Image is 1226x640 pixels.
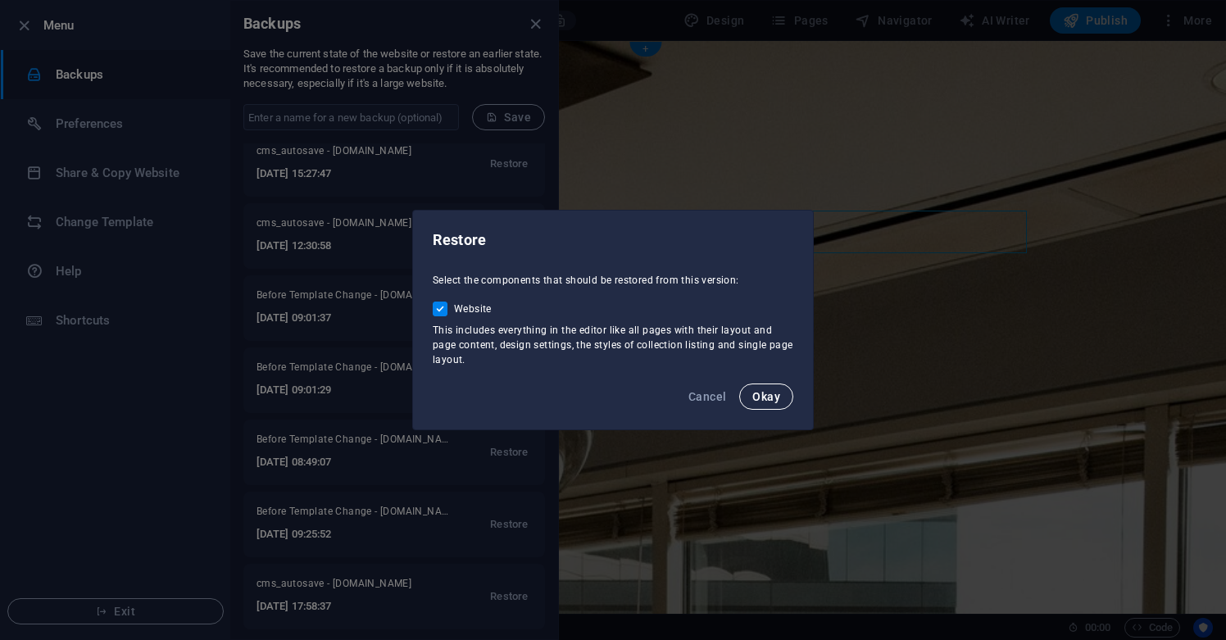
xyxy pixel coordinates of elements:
span: This includes everything in the editor like all pages with their layout and page content, design ... [433,325,793,365]
button: Cancel [682,384,733,410]
h2: Restore [433,230,793,250]
span: Cancel [688,390,726,403]
button: Okay [739,384,793,410]
span: Okay [752,390,780,403]
span: Website [454,302,492,315]
span: Select the components that should be restored from this version: [433,275,739,286]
